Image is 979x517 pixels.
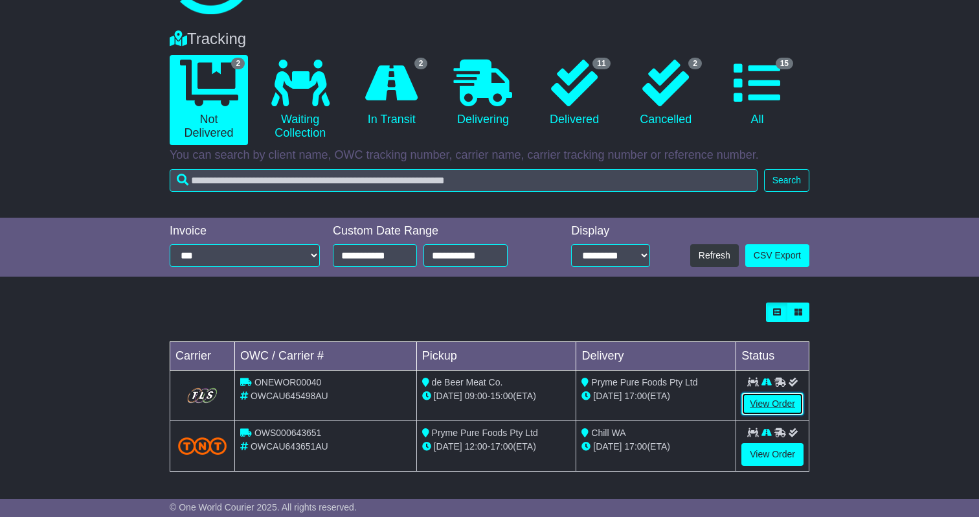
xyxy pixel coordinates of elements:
div: Invoice [170,224,320,238]
span: 2 [414,58,428,69]
span: 11 [592,58,610,69]
button: Search [764,169,809,192]
td: Carrier [170,342,235,371]
span: 17:00 [490,441,513,452]
a: CSV Export [745,244,809,267]
td: OWC / Carrier # [235,342,417,371]
td: Delivery [576,342,736,371]
span: [DATE] [434,441,462,452]
span: 17:00 [624,391,647,401]
div: Custom Date Range [333,224,537,238]
div: - (ETA) [422,440,571,454]
button: Refresh [690,244,739,267]
span: 09:00 [465,391,488,401]
a: 2 Not Delivered [170,55,248,145]
span: [DATE] [434,391,462,401]
span: OWCAU645498AU [251,391,328,401]
div: - (ETA) [422,389,571,403]
span: Pryme Pure Foods Pty Ltd [591,377,697,387]
span: 17:00 [624,441,647,452]
span: 2 [231,58,245,69]
span: OWS000643651 [254,428,322,438]
span: © One World Courier 2025. All rights reserved. [170,502,357,512]
span: Pryme Pure Foods Pty Ltd [432,428,538,438]
img: TNT_Domestic.png [178,437,227,455]
span: 15 [776,58,793,69]
div: (ETA) [581,389,730,403]
a: View Order [741,393,804,415]
span: [DATE] [593,441,622,452]
span: OWCAU643651AU [251,441,328,452]
div: Display [571,224,650,238]
a: 2 Cancelled [627,55,705,132]
div: Tracking [163,30,816,49]
span: Chill WA [591,428,625,438]
a: 11 Delivered [535,55,614,132]
a: 15 All [718,55,796,132]
span: 12:00 [465,441,488,452]
a: 2 In Transit [352,55,431,132]
a: View Order [741,443,804,466]
p: You can search by client name, OWC tracking number, carrier name, carrier tracking number or refe... [170,148,809,163]
span: [DATE] [593,391,622,401]
td: Pickup [416,342,576,371]
td: Status [736,342,809,371]
a: Waiting Collection [261,55,339,145]
span: 2 [688,58,702,69]
span: ONEWOR00040 [254,377,321,387]
a: Delivering [444,55,522,132]
span: 15:00 [490,391,513,401]
img: GetCarrierServiceLogo [178,385,227,406]
div: (ETA) [581,440,730,454]
span: de Beer Meat Co. [432,377,503,387]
